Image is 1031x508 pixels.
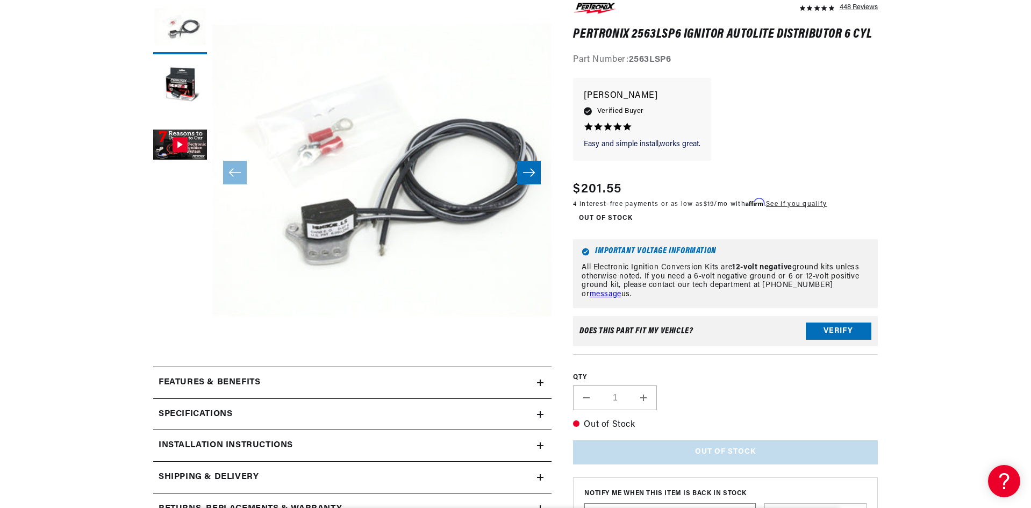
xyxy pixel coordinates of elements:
[584,489,867,499] span: Notify me when this item is back in stock
[840,1,878,13] div: 448 Reviews
[153,60,207,113] button: Load image 2 in gallery view
[159,376,260,390] h2: Features & Benefits
[153,1,207,54] button: Load image 1 in gallery view
[629,55,671,64] strong: 2563LSP6
[223,161,247,184] button: Slide left
[584,89,700,104] p: [PERSON_NAME]
[153,399,552,430] summary: Specifications
[732,263,792,271] strong: 12-volt negative
[159,439,293,453] h2: Installation instructions
[806,323,871,340] button: Verify
[153,367,552,398] summary: Features & Benefits
[579,327,693,335] div: Does This part fit My vehicle?
[159,470,259,484] h2: Shipping & Delivery
[746,198,764,206] span: Affirm
[704,201,714,208] span: $19
[590,290,621,298] a: message
[766,201,827,208] a: See if you qualify - Learn more about Affirm Financing (opens in modal)
[153,462,552,493] summary: Shipping & Delivery
[153,1,552,345] media-gallery: Gallery Viewer
[153,430,552,461] summary: Installation instructions
[582,248,869,256] h6: Important Voltage Information
[597,105,643,117] span: Verified Buyer
[582,263,869,299] p: All Electronic Ignition Conversion Kits are ground kits unless otherwise noted. If you need a 6-v...
[573,29,878,40] h1: PerTronix 2563LSP6 Ignitor Autolite Distributor 6 cyl
[517,161,541,184] button: Slide right
[573,418,878,432] p: Out of Stock
[573,180,621,199] span: $201.55
[573,53,878,67] div: Part Number:
[159,407,232,421] h2: Specifications
[584,139,700,150] p: Easy and simple install,works great.
[573,199,827,209] p: 4 interest-free payments or as low as /mo with .
[573,373,878,382] label: QTY
[573,212,639,225] span: Out of Stock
